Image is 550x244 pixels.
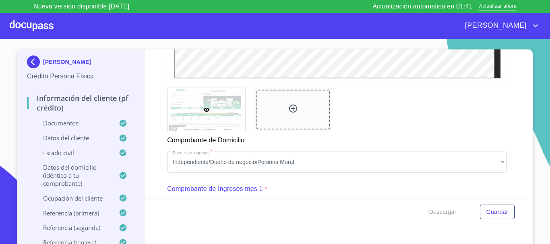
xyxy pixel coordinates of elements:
[27,93,135,113] p: Información del cliente (PF crédito)
[426,205,460,219] button: Descargar
[167,152,507,173] div: Independiente/Dueño de negocio/Persona Moral
[480,205,515,219] button: Guardar
[459,19,531,32] span: [PERSON_NAME]
[372,2,473,11] p: Actualización automatica en 01:41
[27,134,119,142] p: Datos del cliente
[27,55,43,68] img: Docupass spot blue
[429,207,457,217] span: Descargar
[479,2,517,11] span: Actualizar ahora
[33,2,129,11] p: Nueva versión disponible [DATE]
[167,132,245,145] p: Comprobante de Domicilio
[27,223,119,232] p: Referencia (segunda)
[27,163,119,187] p: Datos del domicilio (idéntico a tu comprobante)
[27,119,119,127] p: Documentos
[27,72,135,81] p: Crédito Persona Física
[43,59,91,65] p: [PERSON_NAME]
[27,194,119,202] p: Ocupación del Cliente
[459,19,540,32] button: account of current user
[27,149,119,157] p: Estado Civil
[27,55,135,72] div: [PERSON_NAME]
[27,209,119,217] p: Referencia (primera)
[167,184,263,194] p: Comprobante de Ingresos mes 1
[486,207,508,217] span: Guardar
